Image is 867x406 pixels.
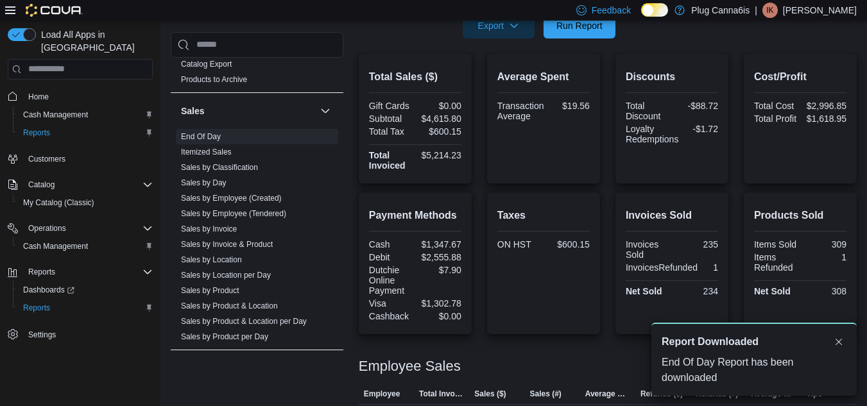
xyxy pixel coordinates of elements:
[369,150,406,171] strong: Total Invoiced
[626,239,669,260] div: Invoices Sold
[23,327,61,343] a: Settings
[762,3,778,18] div: Ibrahim Khasamwala
[497,208,590,223] h2: Taxes
[18,239,93,254] a: Cash Management
[23,177,60,192] button: Catalog
[497,69,590,85] h2: Average Spent
[3,87,158,106] button: Home
[171,56,343,92] div: Products
[418,150,461,160] div: $5,214.23
[13,106,158,124] button: Cash Management
[369,311,413,321] div: Cashback
[369,69,461,85] h2: Total Sales ($)
[318,103,333,119] button: Sales
[181,163,258,172] a: Sales by Classification
[470,13,527,38] span: Export
[181,60,232,69] a: Catalog Export
[18,282,80,298] a: Dashboards
[181,240,273,249] a: Sales by Invoice & Product
[23,151,71,167] a: Customers
[181,362,206,375] h3: Taxes
[641,3,668,17] input: Dark Mode
[754,239,798,250] div: Items Sold
[626,101,669,121] div: Total Discount
[418,114,461,124] div: $4,615.80
[556,19,603,32] span: Run Report
[18,125,153,140] span: Reports
[766,3,773,18] span: IK
[803,286,846,296] div: 308
[418,101,461,111] div: $0.00
[26,4,83,17] img: Cova
[3,149,158,168] button: Customers
[13,299,158,317] button: Reports
[546,239,590,250] div: $600.15
[23,264,153,280] span: Reports
[683,124,718,134] div: -$1.72
[181,193,282,203] span: Sales by Employee (Created)
[13,124,158,142] button: Reports
[181,239,273,250] span: Sales by Invoice & Product
[662,334,846,350] div: Notification
[23,151,153,167] span: Customers
[181,147,232,157] span: Itemized Sales
[754,286,791,296] strong: Net Sold
[662,355,846,385] div: End Of Day Report has been downloaded
[23,110,88,120] span: Cash Management
[23,198,94,208] span: My Catalog (Classic)
[369,126,413,137] div: Total Tax
[23,89,153,105] span: Home
[28,223,66,233] span: Operations
[181,208,286,219] span: Sales by Employee (Tendered)
[18,107,153,123] span: Cash Management
[754,69,846,85] h2: Cost/Profit
[23,177,153,192] span: Catalog
[369,208,461,223] h2: Payment Methods
[754,114,798,124] div: Total Profit
[803,239,846,250] div: 309
[418,239,461,250] div: $1,347.67
[23,89,54,105] a: Home
[626,262,698,273] div: InvoicesRefunded
[803,252,846,262] div: 1
[359,359,461,374] h3: Employee Sales
[544,13,615,38] button: Run Report
[171,129,343,350] div: Sales
[181,301,278,310] a: Sales by Product & Location
[181,105,205,117] h3: Sales
[754,101,798,111] div: Total Cost
[418,311,461,321] div: $0.00
[369,239,413,250] div: Cash
[181,209,286,218] a: Sales by Employee (Tendered)
[369,252,413,262] div: Debit
[754,208,846,223] h2: Products Sold
[674,101,718,111] div: -$88.72
[18,300,153,316] span: Reports
[181,59,232,69] span: Catalog Export
[18,300,55,316] a: Reports
[3,263,158,281] button: Reports
[181,317,307,326] a: Sales by Product & Location per Day
[803,114,846,124] div: $1,618.95
[181,286,239,295] a: Sales by Product
[28,92,49,102] span: Home
[463,13,535,38] button: Export
[831,334,846,350] button: Dismiss toast
[181,75,247,84] a: Products to Archive
[181,148,232,156] a: Itemized Sales
[18,282,153,298] span: Dashboards
[18,107,93,123] a: Cash Management
[754,252,798,273] div: Items Refunded
[369,265,413,296] div: Dutchie Online Payment
[418,252,461,262] div: $2,555.88
[369,114,413,124] div: Subtotal
[23,221,153,236] span: Operations
[181,301,278,311] span: Sales by Product & Location
[23,285,74,295] span: Dashboards
[181,105,315,117] button: Sales
[28,330,56,340] span: Settings
[13,281,158,299] a: Dashboards
[181,224,237,234] span: Sales by Invoice
[23,264,60,280] button: Reports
